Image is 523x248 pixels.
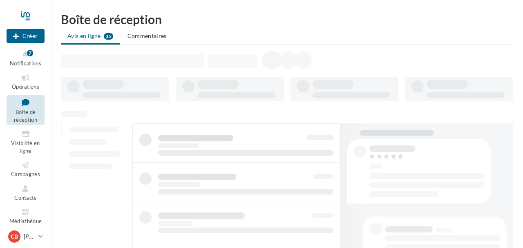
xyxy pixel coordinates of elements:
[7,29,45,43] div: Nouvelle campagne
[7,183,45,203] a: Contacts
[7,229,45,244] a: CB [PERSON_NAME]
[7,159,45,179] a: Campagnes
[7,95,45,125] a: Boîte de réception
[27,50,33,56] div: 7
[10,60,41,67] span: Notifications
[11,171,40,177] span: Campagnes
[14,194,37,201] span: Contacts
[7,128,45,156] a: Visibilité en ligne
[11,232,18,241] span: CB
[7,206,45,226] a: Médiathèque
[9,218,42,224] span: Médiathèque
[12,83,39,90] span: Opérations
[7,29,45,43] button: Créer
[7,71,45,92] a: Opérations
[11,140,40,154] span: Visibilité en ligne
[14,109,37,123] span: Boîte de réception
[61,13,513,25] div: Boîte de réception
[7,48,45,68] button: Notifications 7
[127,32,167,39] span: Commentaires
[24,232,35,241] p: [PERSON_NAME]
